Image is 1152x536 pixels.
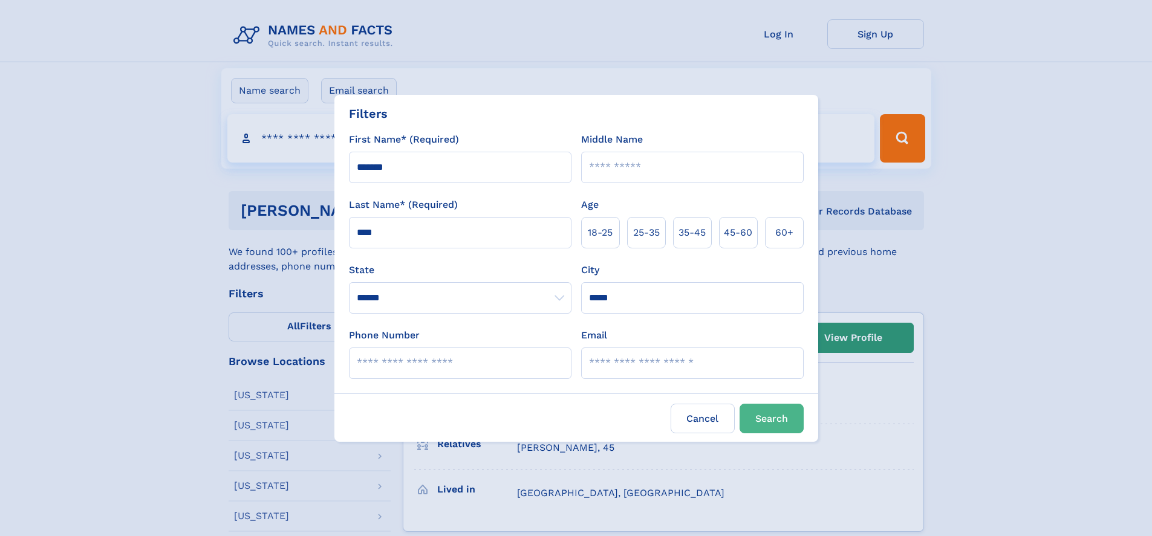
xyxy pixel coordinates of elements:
label: First Name* (Required) [349,132,459,147]
label: Middle Name [581,132,643,147]
label: City [581,263,599,277]
label: Email [581,328,607,343]
button: Search [740,404,804,433]
span: 60+ [775,225,793,240]
span: 18‑25 [588,225,613,240]
div: Filters [349,105,388,123]
label: Cancel [671,404,735,433]
label: State [349,263,571,277]
label: Last Name* (Required) [349,198,458,212]
span: 35‑45 [679,225,706,240]
label: Phone Number [349,328,420,343]
label: Age [581,198,599,212]
span: 25‑35 [633,225,660,240]
span: 45‑60 [724,225,752,240]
